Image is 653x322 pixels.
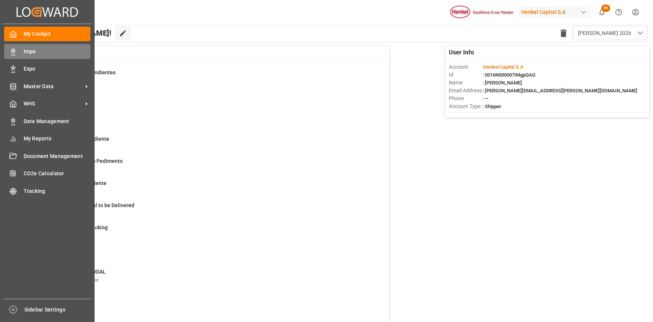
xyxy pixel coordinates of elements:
span: Name [449,79,483,87]
span: Tracking [24,187,91,195]
span: : [PERSON_NAME] [483,80,522,86]
span: 56 [601,5,610,12]
span: : [PERSON_NAME][EMAIL_ADDRESS][PERSON_NAME][DOMAIN_NAME] [483,88,637,93]
a: Tracking [4,184,90,198]
a: 2Late ArrivalImpo [38,246,380,262]
a: 29Missing AutotrackingImpo [38,224,380,239]
div: Henkel Capital S.A [518,7,590,18]
a: 18Documentos PendientesImpo [38,69,380,84]
span: : — [483,96,489,101]
span: Sidebar Settings [24,306,92,314]
a: 79In ProgressImpo [38,113,380,129]
a: 49Etiquetado PendienteImpo [38,135,380,151]
span: : Shipper [483,104,501,109]
a: 1Despacho PendienteImpo [38,179,380,195]
span: Expo [24,65,91,73]
a: Expo [4,62,90,76]
span: : [483,64,524,70]
a: CO2e Calculator [4,166,90,181]
button: Help Center [610,4,627,21]
span: Document Management [24,152,91,160]
a: 0Operación V-MODALRetrieval Warehouse [38,268,380,284]
span: Henkel Capital S.A [484,64,524,70]
span: [PERSON_NAME] 2026 [578,29,631,37]
a: 48ArrivedImpo [38,91,380,107]
span: Account Type [449,102,483,110]
span: Storage Material to be Delivered [57,202,134,208]
a: Document Management [4,149,90,163]
span: CO2e Calculator [24,170,91,178]
span: My Cockpit [24,30,91,38]
a: Data Management [4,114,90,128]
span: Master Data [24,83,83,90]
span: Id [449,71,483,79]
a: 9Storage Material to be DeliveredImpo [38,202,380,217]
button: Henkel Capital S.A [518,5,593,19]
span: User Info [449,48,474,57]
a: Impo [4,44,90,59]
img: Henkel%20logo.jpg_1689854090.jpg [450,6,513,19]
span: Data Management [24,117,91,125]
button: open menu [572,26,647,40]
a: 15Pendiente Pago PedimentoImpo [38,157,380,173]
span: Phone [449,95,483,102]
span: Impo [24,48,91,56]
span: Email Address [449,87,483,95]
a: My Cockpit [4,27,90,41]
a: My Reports [4,131,90,146]
span: Account [449,63,483,71]
span: WHS [24,100,83,108]
span: : 0016N000007IMgpQAG [483,72,536,78]
span: My Reports [24,135,91,143]
button: show 56 new notifications [593,4,610,21]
